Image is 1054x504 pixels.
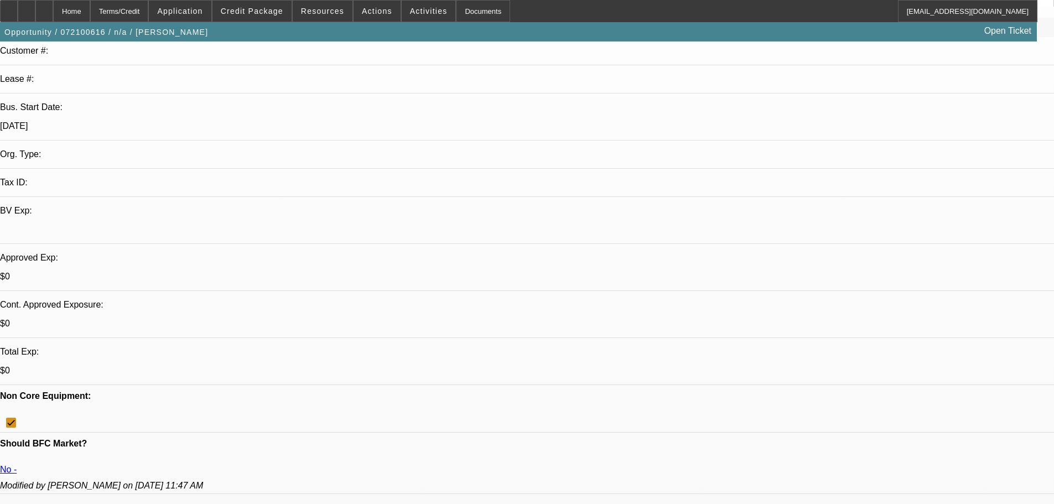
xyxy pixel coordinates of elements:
button: Application [149,1,211,22]
button: Actions [354,1,401,22]
a: Open Ticket [980,22,1036,40]
span: Activities [410,7,448,15]
span: Actions [362,7,392,15]
span: Opportunity / 072100616 / n/a / [PERSON_NAME] [4,28,208,37]
button: Credit Package [212,1,292,22]
button: Resources [293,1,352,22]
button: Activities [402,1,456,22]
span: Credit Package [221,7,283,15]
span: Application [157,7,203,15]
span: Resources [301,7,344,15]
